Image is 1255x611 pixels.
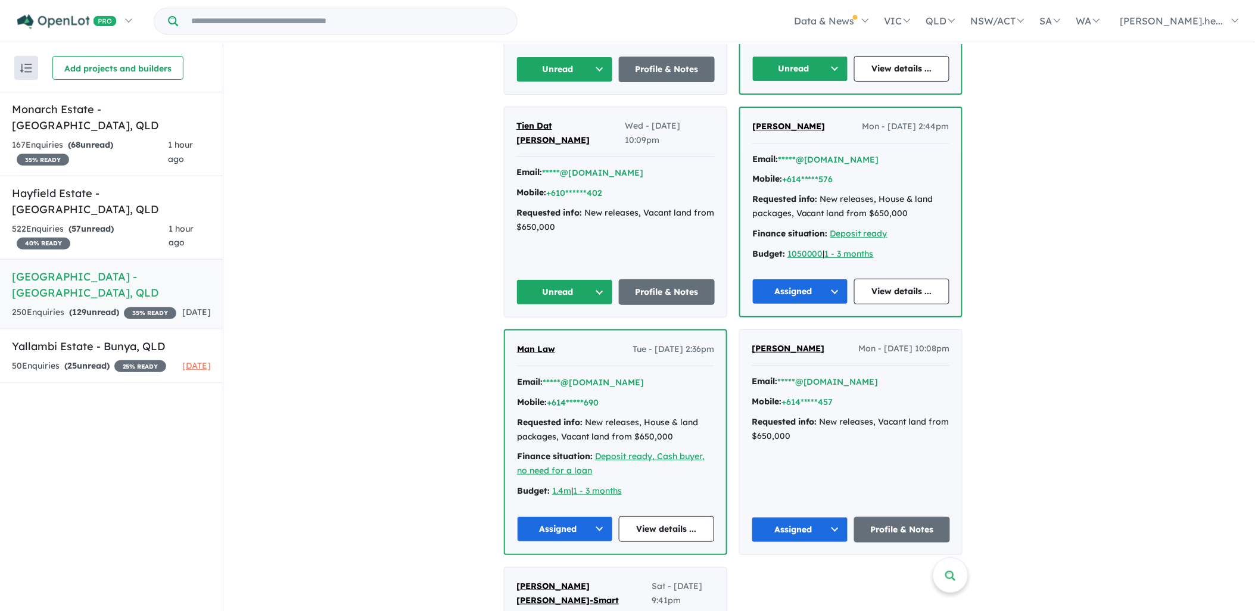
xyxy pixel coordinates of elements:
[12,305,176,320] div: 250 Enquir ies
[12,269,211,301] h5: [GEOGRAPHIC_DATA] - [GEOGRAPHIC_DATA] , QLD
[12,185,211,217] h5: Hayfield Estate - [GEOGRAPHIC_DATA] , QLD
[752,56,848,82] button: Unread
[752,192,949,221] div: New releases, House & land packages, Vacant land from $650,000
[752,279,848,304] button: Assigned
[12,338,211,354] h5: Yallambi Estate - Bunya , QLD
[752,120,826,134] a: [PERSON_NAME]
[752,415,950,444] div: New releases, Vacant land from $650,000
[619,57,715,82] a: Profile & Notes
[516,206,715,235] div: New releases, Vacant land from $650,000
[517,417,583,428] strong: Requested info:
[17,14,117,29] img: Openlot PRO Logo White
[517,451,705,476] a: Deposit ready, Cash buyer, no need for a loan
[516,207,582,218] strong: Requested info:
[752,343,825,354] span: [PERSON_NAME]
[67,360,77,371] span: 25
[114,360,166,372] span: 25 % READY
[517,344,555,354] span: Man Law
[20,64,32,73] img: sort.svg
[752,121,826,132] span: [PERSON_NAME]
[854,279,950,304] a: View details ...
[180,8,515,34] input: Try estate name, suburb, builder or developer
[830,228,887,239] a: Deposit ready
[516,581,619,606] span: [PERSON_NAME] [PERSON_NAME]-Smart
[516,167,542,177] strong: Email:
[517,397,547,407] strong: Mobile:
[71,139,80,150] span: 68
[752,154,778,164] strong: Email:
[619,516,715,542] a: View details ...
[12,359,166,373] div: 50 Enquir ies
[64,360,110,371] strong: ( unread)
[752,248,785,259] strong: Budget:
[517,376,543,387] strong: Email:
[68,139,113,150] strong: ( unread)
[17,154,69,166] span: 35 % READY
[752,173,782,184] strong: Mobile:
[517,484,714,498] div: |
[169,223,194,248] span: 1 hour ago
[752,396,781,407] strong: Mobile:
[12,101,211,133] h5: Monarch Estate - [GEOGRAPHIC_DATA] , QLD
[752,228,828,239] strong: Finance situation:
[752,342,825,356] a: [PERSON_NAME]
[69,307,119,317] strong: ( unread)
[752,194,818,204] strong: Requested info:
[68,223,114,234] strong: ( unread)
[516,279,613,305] button: Unread
[516,119,625,148] a: Tien Dat [PERSON_NAME]
[752,416,817,427] strong: Requested info:
[787,248,823,259] a: 1050000
[1120,15,1223,27] span: [PERSON_NAME].he...
[12,222,169,251] div: 522 Enquir ies
[517,451,593,462] strong: Finance situation:
[517,516,613,542] button: Assigned
[52,56,183,80] button: Add projects and builders
[859,342,950,356] span: Mon - [DATE] 10:08pm
[854,56,950,82] a: View details ...
[72,307,86,317] span: 129
[517,342,555,357] a: Man Law
[12,138,168,167] div: 167 Enquir ies
[825,248,874,259] a: 1 - 3 months
[625,119,715,148] span: Wed - [DATE] 10:09pm
[573,485,622,496] a: 1 - 3 months
[168,139,193,164] span: 1 hour ago
[633,342,714,357] span: Tue - [DATE] 2:36pm
[71,223,81,234] span: 57
[516,579,652,608] a: [PERSON_NAME] [PERSON_NAME]-Smart
[517,485,550,496] strong: Budget:
[752,247,949,261] div: |
[752,517,848,543] button: Assigned
[752,376,777,386] strong: Email:
[17,238,70,250] span: 40 % READY
[182,307,211,317] span: [DATE]
[124,307,176,319] span: 35 % READY
[516,120,590,145] span: Tien Dat [PERSON_NAME]
[182,360,211,371] span: [DATE]
[619,279,715,305] a: Profile & Notes
[517,416,714,444] div: New releases, House & land packages, Vacant land from $650,000
[652,579,715,608] span: Sat - [DATE] 9:41pm
[552,485,571,496] a: 1.4m
[516,187,546,198] strong: Mobile:
[862,120,949,134] span: Mon - [DATE] 2:44pm
[516,57,613,82] button: Unread
[854,517,951,543] a: Profile & Notes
